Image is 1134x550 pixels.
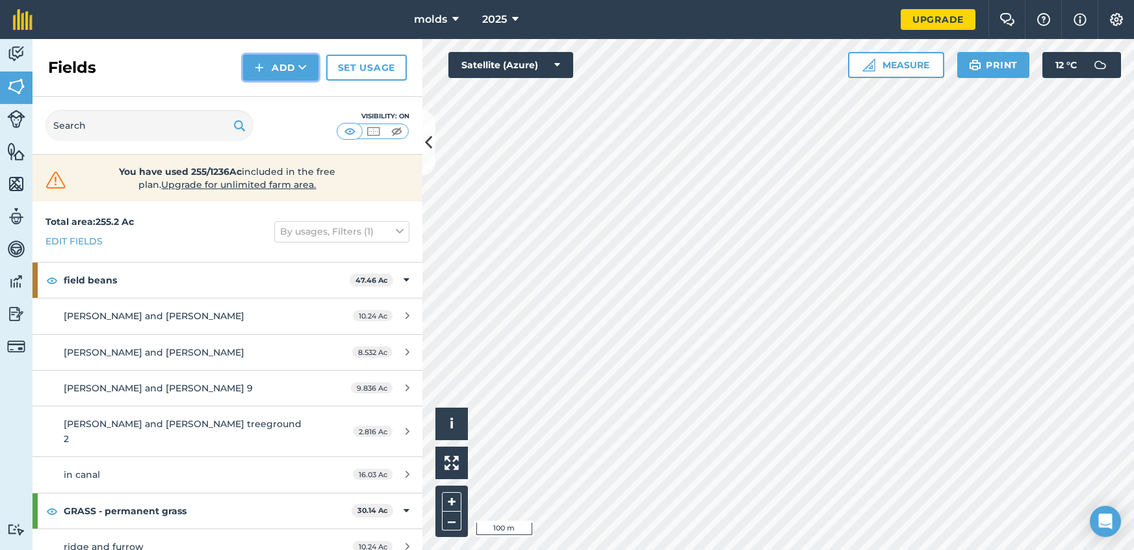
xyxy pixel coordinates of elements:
[353,426,393,437] span: 2.816 Ac
[64,382,253,394] span: [PERSON_NAME] and [PERSON_NAME] 9
[342,125,358,138] img: svg+xml;base64,PHN2ZyB4bWxucz0iaHR0cDovL3d3dy53My5vcmcvMjAwMC9zdmciIHdpZHRoPSI1MCIgaGVpZ2h0PSI0MC...
[45,234,103,248] a: Edit fields
[353,310,393,321] span: 10.24 Ac
[7,337,25,356] img: svg+xml;base64,PD94bWwgdmVyc2lvbj0iMS4wIiBlbmNvZGluZz0idXRmLTgiPz4KPCEtLSBHZW5lcmF0b3I6IEFkb2JlIE...
[901,9,975,30] a: Upgrade
[64,310,244,322] span: [PERSON_NAME] and [PERSON_NAME]
[64,347,244,358] span: [PERSON_NAME] and [PERSON_NAME]
[64,469,100,480] span: in canal
[43,170,69,190] img: svg+xml;base64,PHN2ZyB4bWxucz0iaHR0cDovL3d3dy53My5vcmcvMjAwMC9zdmciIHdpZHRoPSIzMiIgaGVpZ2h0PSIzMC...
[7,174,25,194] img: svg+xml;base64,PHN2ZyB4bWxucz0iaHR0cDovL3d3dy53My5vcmcvMjAwMC9zdmciIHdpZHRoPSI1NiIgaGVpZ2h0PSI2MC...
[45,110,253,141] input: Search
[355,276,388,285] strong: 47.46 Ac
[13,9,32,30] img: fieldmargin Logo
[365,125,381,138] img: svg+xml;base64,PHN2ZyB4bWxucz0iaHR0cDovL3d3dy53My5vcmcvMjAwMC9zdmciIHdpZHRoPSI1MCIgaGVpZ2h0PSI0MC...
[435,408,468,440] button: i
[233,118,246,133] img: svg+xml;base64,PHN2ZyB4bWxucz0iaHR0cDovL3d3dy53My5vcmcvMjAwMC9zdmciIHdpZHRoPSIxOSIgaGVpZ2h0PSIyNC...
[337,111,409,122] div: Visibility: On
[7,110,25,128] img: svg+xml;base64,PD94bWwgdmVyc2lvbj0iMS4wIiBlbmNvZGluZz0idXRmLTgiPz4KPCEtLSBHZW5lcmF0b3I6IEFkb2JlIE...
[1090,506,1121,537] div: Open Intercom Messenger
[1036,13,1051,26] img: A question mark icon
[32,371,422,406] a: [PERSON_NAME] and [PERSON_NAME] 99.836 Ac
[1042,52,1121,78] button: 12 °C
[48,57,96,78] h2: Fields
[445,456,459,470] img: Four arrows, one pointing top left, one top right, one bottom right and the last bottom left
[1074,12,1087,27] img: svg+xml;base64,PHN2ZyB4bWxucz0iaHR0cDovL3d3dy53My5vcmcvMjAwMC9zdmciIHdpZHRoPSIxNyIgaGVpZ2h0PSIxNy...
[43,165,412,191] a: You have used 255/1236Acincluded in the free plan.Upgrade for unlimited farm area.
[255,60,264,75] img: svg+xml;base64,PHN2ZyB4bWxucz0iaHR0cDovL3d3dy53My5vcmcvMjAwMC9zdmciIHdpZHRoPSIxNCIgaGVpZ2h0PSIyNC...
[7,142,25,161] img: svg+xml;base64,PHN2ZyB4bWxucz0iaHR0cDovL3d3dy53My5vcmcvMjAwMC9zdmciIHdpZHRoPSI1NiIgaGVpZ2h0PSI2MC...
[89,165,366,191] span: included in the free plan .
[32,335,422,370] a: [PERSON_NAME] and [PERSON_NAME]8.532 Ac
[32,457,422,492] a: in canal16.03 Ac
[7,207,25,226] img: svg+xml;base64,PD94bWwgdmVyc2lvbj0iMS4wIiBlbmNvZGluZz0idXRmLTgiPz4KPCEtLSBHZW5lcmF0b3I6IEFkb2JlIE...
[482,12,507,27] span: 2025
[862,59,875,72] img: Ruler icon
[999,13,1015,26] img: Two speech bubbles overlapping with the left bubble in the forefront
[1109,13,1124,26] img: A cog icon
[352,347,393,358] span: 8.532 Ac
[7,239,25,259] img: svg+xml;base64,PD94bWwgdmVyc2lvbj0iMS4wIiBlbmNvZGluZz0idXRmLTgiPz4KPCEtLSBHZW5lcmF0b3I6IEFkb2JlIE...
[326,55,407,81] a: Set usage
[848,52,944,78] button: Measure
[450,415,454,432] span: i
[243,55,318,81] button: Add
[46,503,58,519] img: svg+xml;base64,PHN2ZyB4bWxucz0iaHR0cDovL3d3dy53My5vcmcvMjAwMC9zdmciIHdpZHRoPSIxOCIgaGVpZ2h0PSIyNC...
[45,216,134,228] strong: Total area : 255.2 Ac
[32,298,422,334] a: [PERSON_NAME] and [PERSON_NAME]10.24 Ac
[1087,52,1113,78] img: svg+xml;base64,PD94bWwgdmVyc2lvbj0iMS4wIiBlbmNvZGluZz0idXRmLTgiPz4KPCEtLSBHZW5lcmF0b3I6IEFkb2JlIE...
[32,263,422,298] div: field beans47.46 Ac
[162,179,316,190] span: Upgrade for unlimited farm area.
[442,512,461,530] button: –
[7,304,25,324] img: svg+xml;base64,PD94bWwgdmVyc2lvbj0iMS4wIiBlbmNvZGluZz0idXRmLTgiPz4KPCEtLSBHZW5lcmF0b3I6IEFkb2JlIE...
[7,272,25,291] img: svg+xml;base64,PD94bWwgdmVyc2lvbj0iMS4wIiBlbmNvZGluZz0idXRmLTgiPz4KPCEtLSBHZW5lcmF0b3I6IEFkb2JlIE...
[448,52,573,78] button: Satellite (Azure)
[64,418,302,444] span: [PERSON_NAME] and [PERSON_NAME] treeground 2
[351,382,393,393] span: 9.836 Ac
[120,166,242,177] strong: You have used 255/1236Ac
[274,221,409,242] button: By usages, Filters (1)
[32,493,422,529] div: GRASS - permanent grass30.14 Ac
[32,406,422,456] a: [PERSON_NAME] and [PERSON_NAME] treeground 22.816 Ac
[969,57,981,73] img: svg+xml;base64,PHN2ZyB4bWxucz0iaHR0cDovL3d3dy53My5vcmcvMjAwMC9zdmciIHdpZHRoPSIxOSIgaGVpZ2h0PSIyNC...
[957,52,1030,78] button: Print
[7,523,25,536] img: svg+xml;base64,PD94bWwgdmVyc2lvbj0iMS4wIiBlbmNvZGluZz0idXRmLTgiPz4KPCEtLSBHZW5lcmF0b3I6IEFkb2JlIE...
[46,272,58,288] img: svg+xml;base64,PHN2ZyB4bWxucz0iaHR0cDovL3d3dy53My5vcmcvMjAwMC9zdmciIHdpZHRoPSIxOCIgaGVpZ2h0PSIyNC...
[357,506,388,515] strong: 30.14 Ac
[353,469,393,480] span: 16.03 Ac
[442,492,461,512] button: +
[1055,52,1077,78] span: 12 ° C
[389,125,405,138] img: svg+xml;base64,PHN2ZyB4bWxucz0iaHR0cDovL3d3dy53My5vcmcvMjAwMC9zdmciIHdpZHRoPSI1MCIgaGVpZ2h0PSI0MC...
[64,263,350,298] strong: field beans
[7,77,25,96] img: svg+xml;base64,PHN2ZyB4bWxucz0iaHR0cDovL3d3dy53My5vcmcvMjAwMC9zdmciIHdpZHRoPSI1NiIgaGVpZ2h0PSI2MC...
[64,493,352,529] strong: GRASS - permanent grass
[7,44,25,64] img: svg+xml;base64,PD94bWwgdmVyc2lvbj0iMS4wIiBlbmNvZGluZz0idXRmLTgiPz4KPCEtLSBHZW5lcmF0b3I6IEFkb2JlIE...
[414,12,447,27] span: molds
